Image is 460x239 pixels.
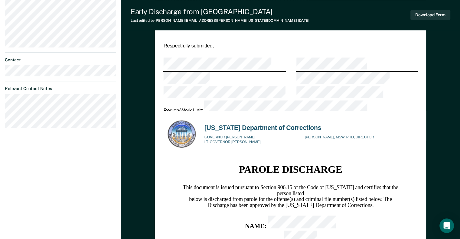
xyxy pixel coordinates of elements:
[5,57,116,63] dt: Contact
[131,18,309,23] div: Last edited by [PERSON_NAME][EMAIL_ADDRESS][PERSON_NAME][US_STATE][DOMAIN_NAME]
[305,135,402,140] div: [PERSON_NAME], MSW, PhD, Director
[167,119,197,149] img: IDOC Logo
[204,135,301,140] div: Governor [PERSON_NAME]
[439,218,454,233] div: Open Intercom Messenger
[410,10,450,20] button: Download Form
[163,42,286,50] td: Respectfully submitted,
[131,7,309,16] div: Early Discharge from [GEOGRAPHIC_DATA]
[5,86,116,91] dt: Relevant Contact Notes
[239,163,342,177] div: Parole Discharge
[204,123,321,131] div: [US_STATE] Department of Corrections
[298,18,309,23] span: [DATE]
[245,223,266,230] span: NAME:
[178,184,403,208] div: This document is issued pursuant to Section 906.15 of the Code of [US_STATE] and certifies that t...
[204,140,301,145] div: Lt. Governor [PERSON_NAME]
[163,100,418,121] td: Region/Work Unit: Distribution: Judge, County Attorney, File // Parolee, File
